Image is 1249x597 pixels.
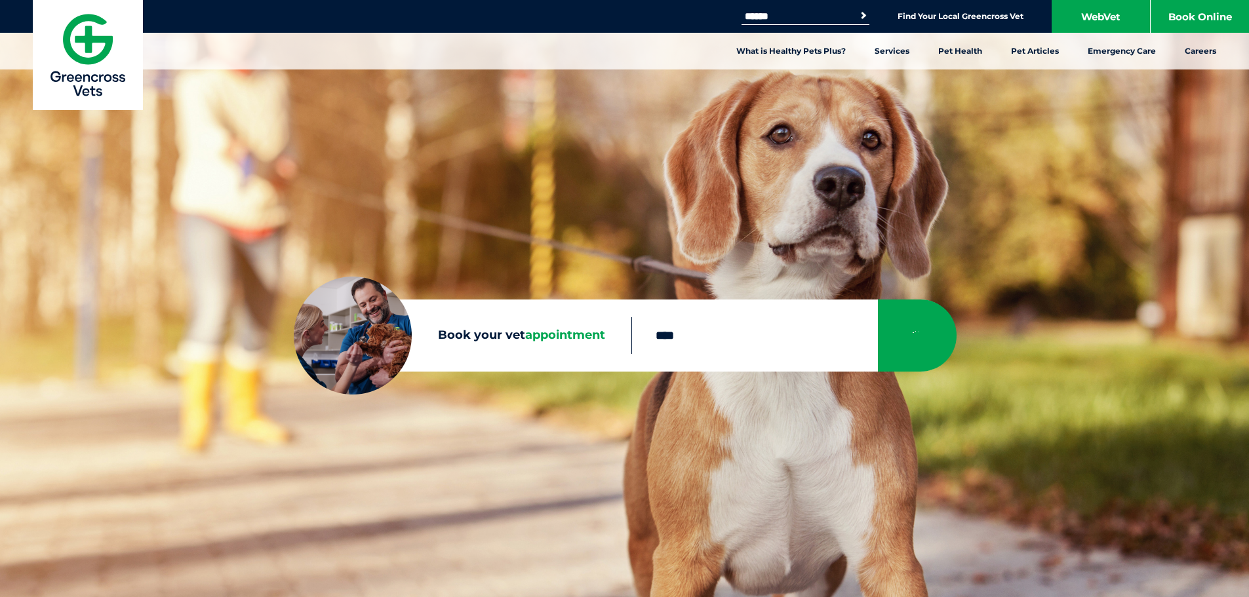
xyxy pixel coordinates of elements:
[294,326,631,345] label: Book your vet
[997,33,1073,69] a: Pet Articles
[924,33,997,69] a: Pet Health
[1170,33,1231,69] a: Careers
[1073,33,1170,69] a: Emergency Care
[860,33,924,69] a: Services
[898,11,1023,22] a: Find Your Local Greencross Vet
[857,9,870,22] button: Search
[525,328,605,342] span: appointment
[722,33,860,69] a: What is Healthy Pets Plus?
